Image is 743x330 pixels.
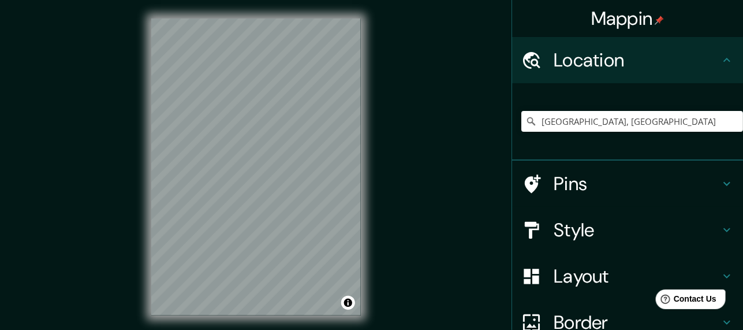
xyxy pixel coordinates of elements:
[554,49,720,72] h4: Location
[554,218,720,242] h4: Style
[554,172,720,195] h4: Pins
[341,296,355,310] button: Toggle attribution
[640,285,730,317] iframe: Help widget launcher
[151,18,361,316] canvas: Map
[512,253,743,299] div: Layout
[512,161,743,207] div: Pins
[554,265,720,288] h4: Layout
[655,16,664,25] img: pin-icon.png
[521,111,743,132] input: Pick your city or area
[512,37,743,83] div: Location
[591,7,664,30] h4: Mappin
[512,207,743,253] div: Style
